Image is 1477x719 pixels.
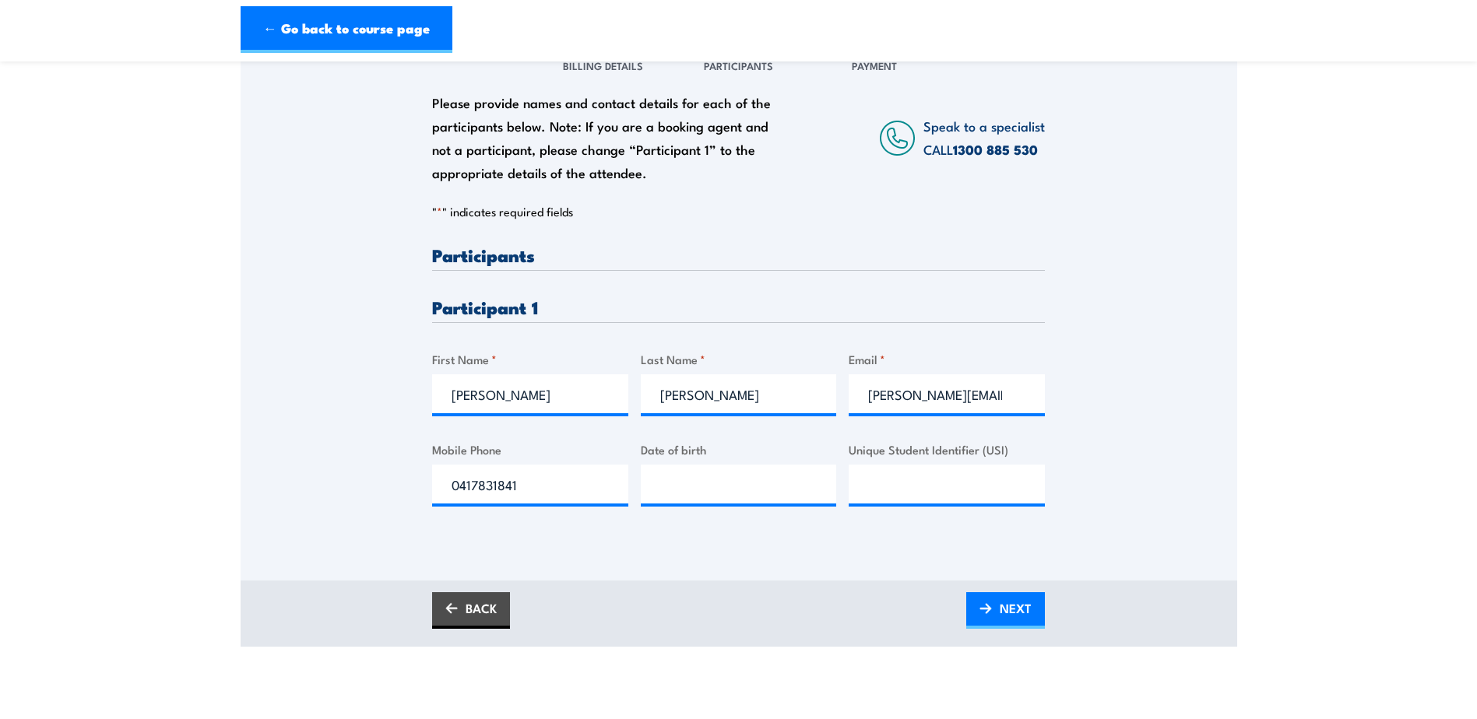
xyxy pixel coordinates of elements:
[966,592,1045,629] a: NEXT
[1000,587,1032,629] span: NEXT
[953,139,1038,160] a: 1300 885 530
[852,58,897,73] span: Payment
[432,246,1045,264] h3: Participants
[432,350,628,368] label: First Name
[432,592,510,629] a: BACK
[432,440,628,458] label: Mobile Phone
[923,116,1045,159] span: Speak to a specialist CALL
[432,298,1045,316] h3: Participant 1
[432,204,1045,219] p: " " indicates required fields
[849,350,1045,368] label: Email
[641,440,837,458] label: Date of birth
[563,58,643,73] span: Billing Details
[849,440,1045,458] label: Unique Student Identifier (USI)
[704,58,773,73] span: Participants
[432,91,786,184] div: Please provide names and contact details for each of the participants below. Note: If you are a b...
[241,6,452,53] a: ← Go back to course page
[641,350,837,368] label: Last Name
